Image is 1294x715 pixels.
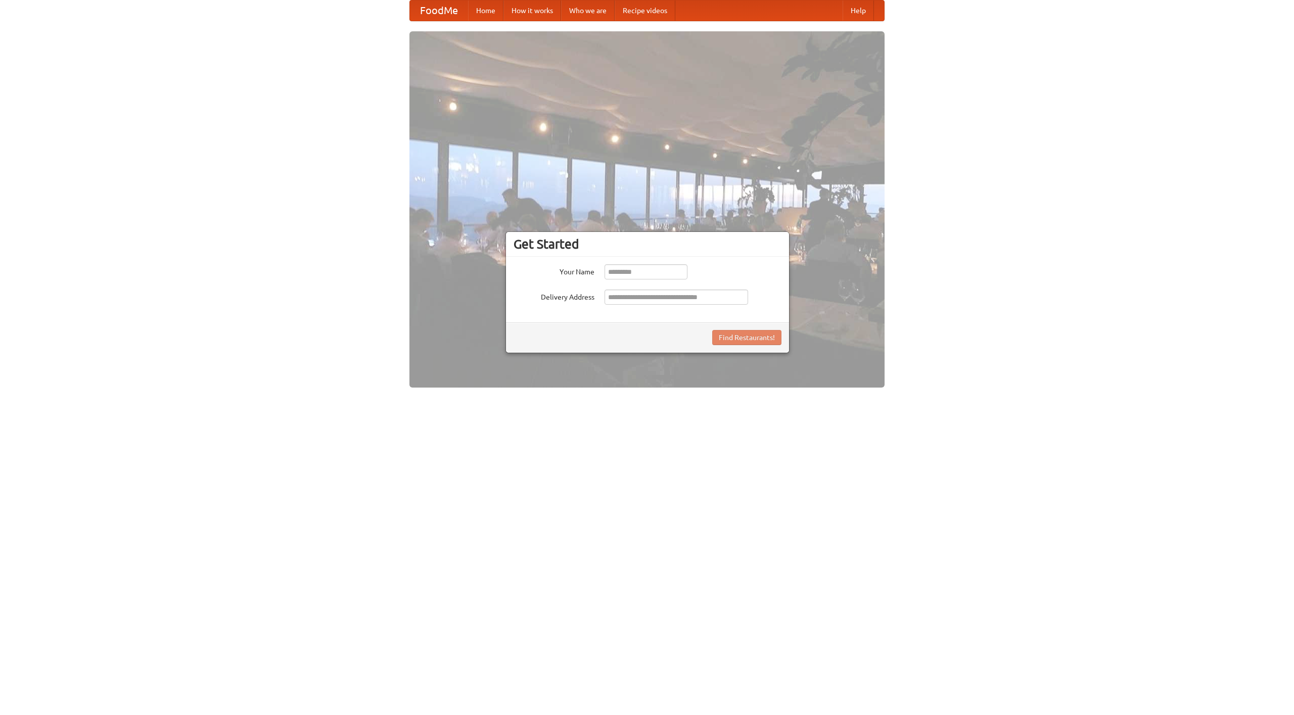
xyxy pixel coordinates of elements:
label: Delivery Address [514,290,594,302]
button: Find Restaurants! [712,330,781,345]
a: How it works [503,1,561,21]
label: Your Name [514,264,594,277]
a: Who we are [561,1,615,21]
a: Help [843,1,874,21]
a: Home [468,1,503,21]
a: FoodMe [410,1,468,21]
a: Recipe videos [615,1,675,21]
h3: Get Started [514,236,781,252]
